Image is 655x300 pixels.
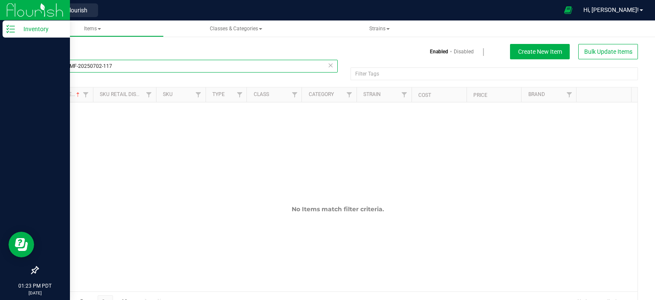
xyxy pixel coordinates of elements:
[287,87,301,102] a: Filter
[342,87,356,102] a: Filter
[210,26,262,32] span: Classes & Categories
[4,282,66,290] p: 01:23 PM PDT
[9,232,34,257] iframe: Resource center
[454,48,474,55] a: Disabled
[309,91,334,97] a: Category
[369,26,390,32] span: Strains
[38,60,338,73] input: Search Item Name, SKU Retail Name, or Part Number
[562,87,576,102] a: Filter
[232,87,246,102] a: Filter
[430,48,448,55] a: Enabled
[510,44,570,59] button: Create New Item
[397,87,412,102] a: Filter
[584,48,632,55] span: Bulk Update Items
[79,87,93,102] a: Filter
[15,24,66,34] p: Inventory
[327,60,333,71] span: Clear
[473,92,487,98] a: Price
[583,6,639,13] span: Hi, [PERSON_NAME]!
[363,91,381,97] a: Strain
[4,290,66,296] p: [DATE]
[191,87,206,102] a: Filter
[578,44,638,59] button: Bulk Update Items
[528,91,545,97] a: Brand
[254,91,269,97] a: Class
[418,92,431,98] a: Cost
[6,25,15,33] inline-svg: Inventory
[84,26,101,32] span: Items
[100,91,164,97] a: Sku Retail Display Name
[163,91,173,97] a: SKU
[38,44,331,54] h3: Items
[518,48,562,55] span: Create New Item
[98,205,578,213] div: No Items match filter criteria.
[559,2,578,18] span: Open Ecommerce Menu
[212,91,225,97] a: Type
[142,87,156,102] a: Filter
